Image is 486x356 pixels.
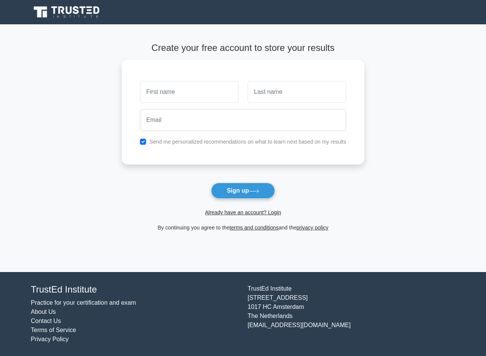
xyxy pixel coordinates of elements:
[297,225,329,231] a: privacy policy
[31,327,76,333] a: Terms of Service
[117,223,369,232] div: By continuing you agree to the and the
[122,43,365,54] h4: Create your free account to store your results
[248,81,346,103] input: Last name
[230,225,279,231] a: terms and conditions
[211,183,275,199] button: Sign up
[31,309,56,315] a: About Us
[31,336,69,342] a: Privacy Policy
[149,139,346,145] label: Send me personalized recommendations on what to learn next based on my results
[243,284,460,344] div: TrustEd Institute [STREET_ADDRESS] 1017 HC Amsterdam The Netherlands [EMAIL_ADDRESS][DOMAIN_NAME]
[31,299,136,306] a: Practice for your certification and exam
[140,81,238,103] input: First name
[31,318,61,324] a: Contact Us
[205,209,281,215] a: Already have an account? Login
[140,109,346,131] input: Email
[31,284,238,295] h4: TrustEd Institute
